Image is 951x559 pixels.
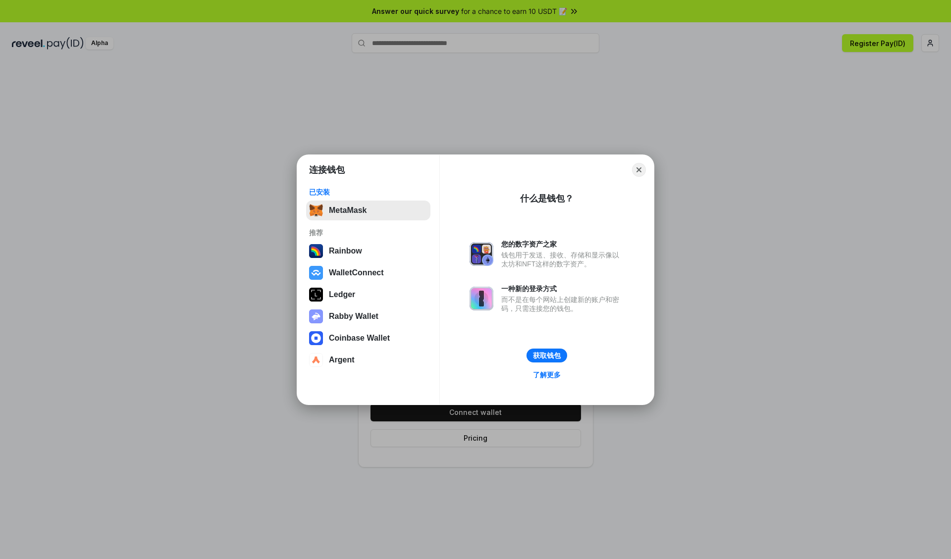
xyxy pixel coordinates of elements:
[501,295,624,313] div: 而不是在每个网站上创建新的账户和密码，只需连接您的钱包。
[470,287,493,310] img: svg+xml,%3Csvg%20xmlns%3D%22http%3A%2F%2Fwww.w3.org%2F2000%2Fsvg%22%20fill%3D%22none%22%20viewBox...
[306,263,430,283] button: WalletConnect
[306,306,430,326] button: Rabby Wallet
[306,201,430,220] button: MetaMask
[501,251,624,268] div: 钱包用于发送、接收、存储和显示像以太坊和NFT这样的数字资产。
[309,288,323,302] img: svg+xml,%3Csvg%20xmlns%3D%22http%3A%2F%2Fwww.w3.org%2F2000%2Fsvg%22%20width%3D%2228%22%20height%3...
[329,290,355,299] div: Ledger
[527,349,567,362] button: 获取钱包
[309,331,323,345] img: svg+xml,%3Csvg%20width%3D%2228%22%20height%3D%2228%22%20viewBox%3D%220%200%2028%2028%22%20fill%3D...
[329,247,362,255] div: Rainbow
[306,285,430,305] button: Ledger
[501,284,624,293] div: 一种新的登录方式
[309,353,323,367] img: svg+xml,%3Csvg%20width%3D%2228%22%20height%3D%2228%22%20viewBox%3D%220%200%2028%2028%22%20fill%3D...
[309,244,323,258] img: svg+xml,%3Csvg%20width%3D%22120%22%20height%3D%22120%22%20viewBox%3D%220%200%20120%20120%22%20fil...
[470,242,493,266] img: svg+xml,%3Csvg%20xmlns%3D%22http%3A%2F%2Fwww.w3.org%2F2000%2Fsvg%22%20fill%3D%22none%22%20viewBox...
[520,193,574,204] div: 什么是钱包？
[306,350,430,370] button: Argent
[309,309,323,323] img: svg+xml,%3Csvg%20xmlns%3D%22http%3A%2F%2Fwww.w3.org%2F2000%2Fsvg%22%20fill%3D%22none%22%20viewBox...
[306,328,430,348] button: Coinbase Wallet
[309,228,427,237] div: 推荐
[632,163,646,177] button: Close
[309,203,323,217] img: svg+xml,%3Csvg%20fill%3D%22none%22%20height%3D%2233%22%20viewBox%3D%220%200%2035%2033%22%20width%...
[533,370,561,379] div: 了解更多
[329,268,384,277] div: WalletConnect
[527,368,567,381] a: 了解更多
[329,312,378,321] div: Rabby Wallet
[309,188,427,197] div: 已安装
[501,240,624,249] div: 您的数字资产之家
[309,164,345,176] h1: 连接钱包
[329,206,367,215] div: MetaMask
[306,241,430,261] button: Rainbow
[309,266,323,280] img: svg+xml,%3Csvg%20width%3D%2228%22%20height%3D%2228%22%20viewBox%3D%220%200%2028%2028%22%20fill%3D...
[533,351,561,360] div: 获取钱包
[329,334,390,343] div: Coinbase Wallet
[329,356,355,364] div: Argent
